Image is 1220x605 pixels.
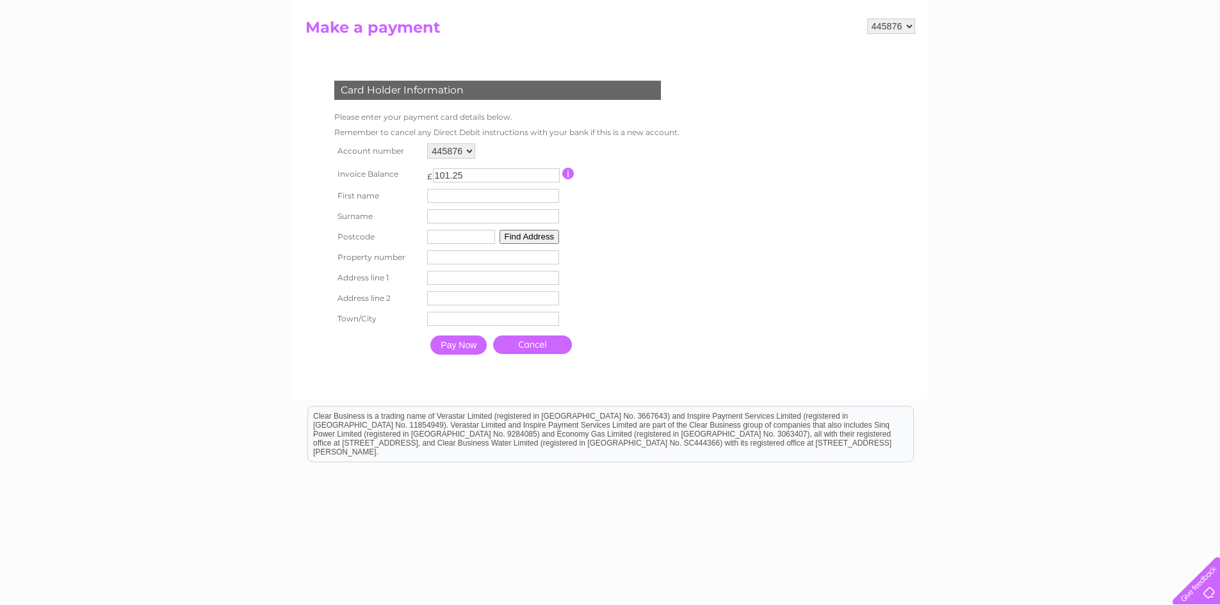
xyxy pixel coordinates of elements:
[1135,54,1166,64] a: Contact
[1027,54,1055,64] a: Energy
[493,335,572,354] a: Cancel
[1062,54,1101,64] a: Telecoms
[331,268,425,288] th: Address line 1
[995,54,1019,64] a: Water
[427,165,432,181] td: £
[331,140,425,162] th: Account number
[331,309,425,329] th: Town/City
[308,7,913,62] div: Clear Business is a trading name of Verastar Limited (registered in [GEOGRAPHIC_DATA] No. 3667643...
[334,81,661,100] div: Card Holder Information
[500,230,560,244] button: Find Address
[331,125,683,140] td: Remember to cancel any Direct Debit instructions with your bank if this is a new account.
[331,288,425,309] th: Address line 2
[43,33,108,72] img: logo.png
[1178,54,1208,64] a: Log out
[331,227,425,247] th: Postcode
[331,109,683,125] td: Please enter your payment card details below.
[979,6,1067,22] a: 0333 014 3131
[331,186,425,206] th: First name
[331,247,425,268] th: Property number
[1109,54,1127,64] a: Blog
[331,162,425,186] th: Invoice Balance
[305,19,915,43] h2: Make a payment
[430,335,487,355] input: Pay Now
[331,206,425,227] th: Surname
[562,168,574,179] input: Information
